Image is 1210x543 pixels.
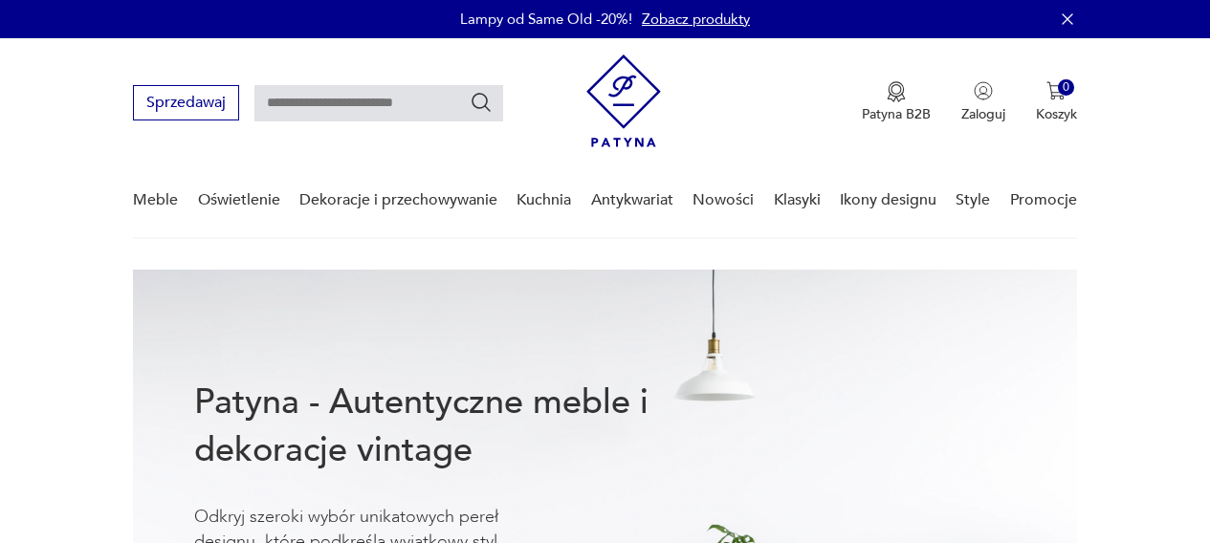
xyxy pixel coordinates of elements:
a: Dekoracje i przechowywanie [299,163,497,237]
img: Patyna - sklep z meblami i dekoracjami vintage [586,54,661,147]
button: 0Koszyk [1036,81,1077,123]
div: 0 [1058,79,1074,96]
a: Style [956,163,990,237]
a: Klasyki [774,163,821,237]
button: Patyna B2B [862,81,931,123]
a: Meble [133,163,178,237]
a: Kuchnia [517,163,571,237]
a: Nowości [693,163,754,237]
button: Szukaj [470,91,493,114]
h1: Patyna - Autentyczne meble i dekoracje vintage [194,379,703,474]
p: Lampy od Same Old -20%! [460,10,632,29]
img: Ikonka użytkownika [974,81,993,100]
p: Patyna B2B [862,105,931,123]
a: Ikony designu [840,163,936,237]
a: Ikona medaluPatyna B2B [862,81,931,123]
p: Zaloguj [961,105,1005,123]
p: Koszyk [1036,105,1077,123]
a: Promocje [1010,163,1077,237]
a: Oświetlenie [198,163,280,237]
button: Sprzedawaj [133,85,239,120]
img: Ikona koszyka [1046,81,1066,100]
button: Zaloguj [961,81,1005,123]
a: Antykwariat [591,163,673,237]
a: Sprzedawaj [133,98,239,111]
img: Ikona medalu [887,81,906,102]
a: Zobacz produkty [642,10,750,29]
